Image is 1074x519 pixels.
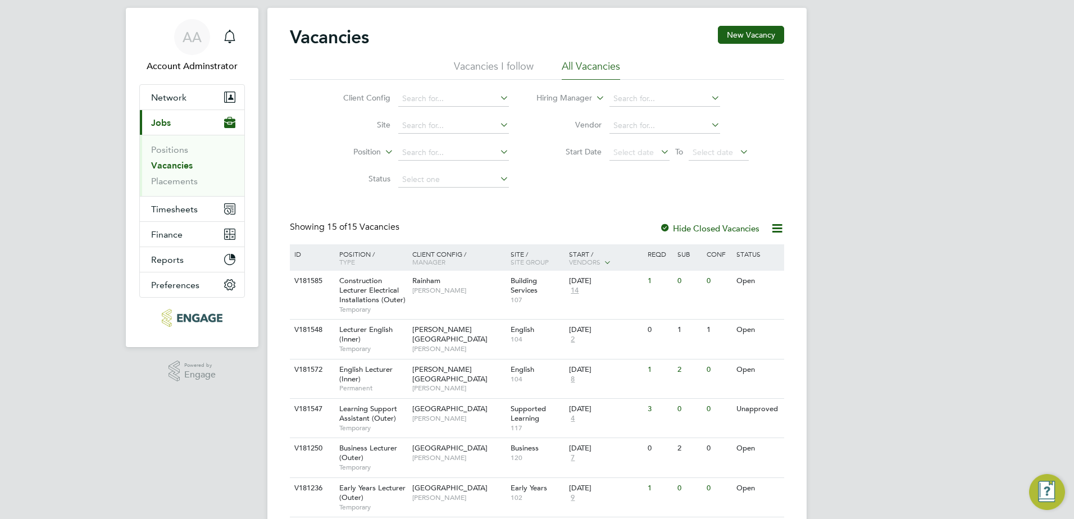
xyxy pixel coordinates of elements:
[162,309,222,327] img: protocol-logo-retina.png
[290,221,402,233] div: Showing
[693,147,733,157] span: Select date
[151,176,198,186] a: Placements
[675,438,704,459] div: 2
[139,60,245,73] span: Account Adminstrator
[645,320,674,340] div: 0
[339,483,406,502] span: Early Years Lecturer (Outer)
[645,359,674,380] div: 1
[412,384,505,393] span: [PERSON_NAME]
[569,257,600,266] span: Vendors
[511,493,564,502] span: 102
[659,223,759,234] label: Hide Closed Vacancies
[569,484,642,493] div: [DATE]
[508,244,567,271] div: Site /
[339,365,393,384] span: English Lecturer (Inner)
[139,309,245,327] a: Go to home page
[537,120,602,130] label: Vendor
[569,276,642,286] div: [DATE]
[412,404,488,413] span: [GEOGRAPHIC_DATA]
[412,443,488,453] span: [GEOGRAPHIC_DATA]
[151,280,199,290] span: Preferences
[645,271,674,292] div: 1
[140,197,244,221] button: Timesheets
[139,19,245,73] a: AAAccount Adminstrator
[292,359,331,380] div: V181572
[412,257,445,266] span: Manager
[326,120,390,130] label: Site
[734,244,782,263] div: Status
[454,60,534,80] li: Vacancies I follow
[511,443,539,453] span: Business
[609,118,720,134] input: Search for...
[339,404,397,423] span: Learning Support Assistant (Outer)
[734,271,782,292] div: Open
[562,60,620,80] li: All Vacancies
[331,244,409,271] div: Position /
[339,443,397,462] span: Business Lecturer (Outer)
[1029,474,1065,510] button: Engage Resource Center
[292,244,331,263] div: ID
[511,483,547,493] span: Early Years
[140,247,244,272] button: Reports
[412,325,488,344] span: [PERSON_NAME][GEOGRAPHIC_DATA]
[316,147,381,158] label: Position
[511,424,564,432] span: 117
[398,145,509,161] input: Search for...
[645,399,674,420] div: 3
[704,244,733,263] div: Conf
[734,399,782,420] div: Unapproved
[569,404,642,414] div: [DATE]
[412,493,505,502] span: [PERSON_NAME]
[140,110,244,135] button: Jobs
[183,30,202,44] span: AA
[140,85,244,110] button: Network
[184,370,216,380] span: Engage
[292,478,331,499] div: V181236
[326,174,390,184] label: Status
[537,147,602,157] label: Start Date
[734,359,782,380] div: Open
[151,144,188,155] a: Positions
[412,344,505,353] span: [PERSON_NAME]
[569,444,642,453] div: [DATE]
[412,276,440,285] span: Rainham
[511,335,564,344] span: 104
[511,295,564,304] span: 107
[398,91,509,107] input: Search for...
[645,244,674,263] div: Reqd
[151,160,193,171] a: Vacancies
[704,359,733,380] div: 0
[292,438,331,459] div: V181250
[675,359,704,380] div: 2
[645,438,674,459] div: 0
[339,257,355,266] span: Type
[613,147,654,157] span: Select date
[339,503,407,512] span: Temporary
[566,244,645,272] div: Start /
[734,438,782,459] div: Open
[151,204,198,215] span: Timesheets
[609,91,720,107] input: Search for...
[734,478,782,499] div: Open
[339,276,406,304] span: Construction Lecturer Electrical Installations (Outer)
[412,483,488,493] span: [GEOGRAPHIC_DATA]
[511,276,538,295] span: Building Services
[675,320,704,340] div: 1
[327,221,399,233] span: 15 Vacancies
[327,221,347,233] span: 15 of
[339,325,393,344] span: Lecturer English (Inner)
[569,453,576,463] span: 7
[704,478,733,499] div: 0
[339,463,407,472] span: Temporary
[292,399,331,420] div: V181547
[704,320,733,340] div: 1
[292,320,331,340] div: V181548
[704,438,733,459] div: 0
[184,361,216,370] span: Powered by
[151,254,184,265] span: Reports
[675,244,704,263] div: Sub
[126,8,258,347] nav: Main navigation
[339,424,407,432] span: Temporary
[398,172,509,188] input: Select one
[718,26,784,44] button: New Vacancy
